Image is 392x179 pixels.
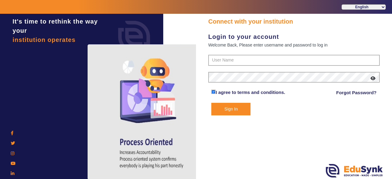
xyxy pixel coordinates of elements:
a: Forgot Password? [336,89,377,96]
div: Welcome Back, Please enter username and password to log in [208,41,380,49]
img: login.png [111,14,157,60]
div: Connect with your institution [208,17,380,26]
span: It's time to rethink the way your [13,18,98,34]
input: User Name [208,55,380,66]
a: I agree to terms and conditions. [216,90,285,95]
span: institution operates [13,36,76,43]
img: edusynk.png [326,164,383,177]
div: Login to your account [208,32,380,41]
button: Sign In [211,103,251,115]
